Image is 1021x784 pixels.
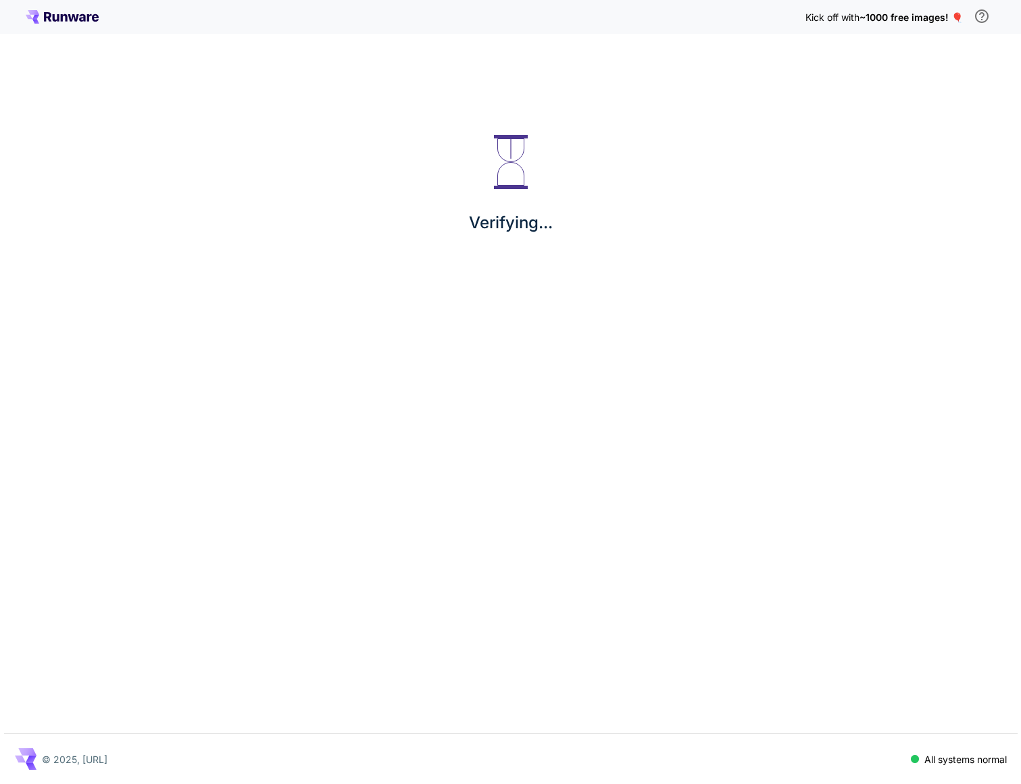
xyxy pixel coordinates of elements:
p: All systems normal [924,752,1007,766]
p: © 2025, [URL] [42,752,107,766]
span: Kick off with [805,11,860,23]
button: In order to qualify for free credit, you need to sign up with a business email address and click ... [968,3,995,30]
p: Verifying... [469,211,553,235]
span: ~1000 free images! 🎈 [860,11,963,23]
